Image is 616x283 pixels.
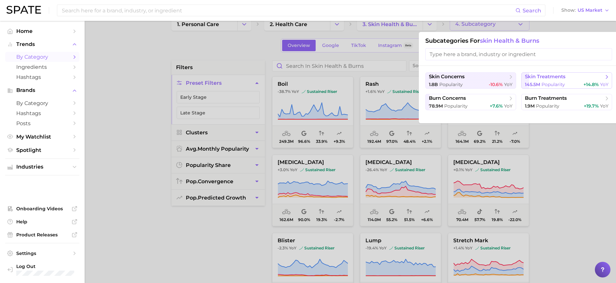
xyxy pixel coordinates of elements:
[561,8,576,12] span: Show
[5,145,79,155] a: Spotlight
[5,230,79,240] a: Product Releases
[16,263,74,269] span: Log Out
[425,37,612,44] h1: Subcategories for
[16,64,68,70] span: Ingredients
[525,74,566,80] span: skin treatments
[521,94,612,110] button: burn treatments1.9m Popularity+19.7% YoY
[425,94,516,110] button: burn concerns78.9m Popularity+7.6% YoY
[5,261,79,278] a: Log out. Currently logged in with e-mail mturne02@kenvue.com.
[425,72,516,89] button: skin concerns1.8b Popularity-10.6% YoY
[429,95,466,101] span: burn concerns
[439,82,463,87] span: Popularity
[5,39,79,49] button: Trends
[5,26,79,36] a: Home
[429,103,443,109] span: 78.9m
[536,103,559,109] span: Popularity
[7,6,41,14] img: SPATE
[600,103,609,109] span: YoY
[504,82,513,87] span: YoY
[16,120,68,127] span: Posts
[16,87,68,93] span: Brands
[16,219,68,225] span: Help
[578,8,602,12] span: US Market
[525,95,567,101] span: burn treatments
[5,204,79,214] a: Onboarding Videos
[5,118,79,128] a: Posts
[16,250,68,256] span: Settings
[5,72,79,82] a: Hashtags
[504,103,513,109] span: YoY
[16,100,68,106] span: by Category
[480,37,539,44] span: skin health & burns
[16,147,68,153] span: Spotlight
[16,164,68,170] span: Industries
[16,54,68,60] span: by Category
[425,48,612,60] input: Type here a brand, industry or ingredient
[523,7,541,14] span: Search
[16,232,68,238] span: Product Releases
[541,82,565,87] span: Popularity
[444,103,468,109] span: Popularity
[5,132,79,142] a: My Watchlist
[16,41,68,47] span: Trends
[600,82,609,87] span: YoY
[16,206,68,212] span: Onboarding Videos
[489,82,503,87] span: -10.6%
[429,74,465,80] span: skin concerns
[525,82,540,87] span: 145.5m
[583,82,599,87] span: +14.8%
[560,6,611,15] button: ShowUS Market
[5,108,79,118] a: Hashtags
[16,134,68,140] span: My Watchlist
[5,85,79,95] button: Brands
[16,74,68,80] span: Hashtags
[16,110,68,116] span: Hashtags
[584,103,599,109] span: +19.7%
[16,28,68,34] span: Home
[5,52,79,62] a: by Category
[525,103,535,109] span: 1.9m
[429,82,438,87] span: 1.8b
[5,98,79,108] a: by Category
[5,162,79,172] button: Industries
[5,217,79,227] a: Help
[521,72,612,89] button: skin treatments145.5m Popularity+14.8% YoY
[5,248,79,258] a: Settings
[61,5,515,16] input: Search here for a brand, industry, or ingredient
[490,103,503,109] span: +7.6%
[5,62,79,72] a: Ingredients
